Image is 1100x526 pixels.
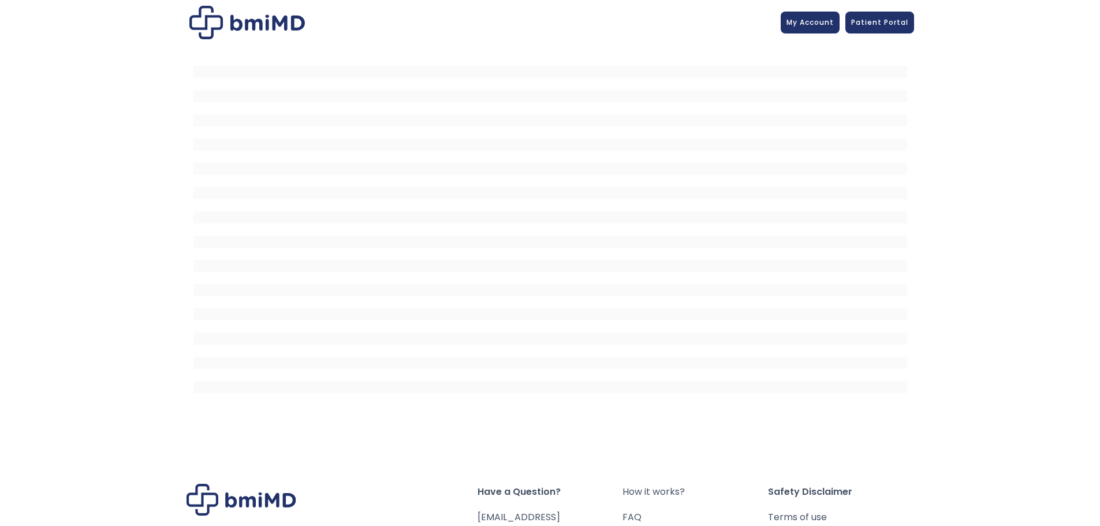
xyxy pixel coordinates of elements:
a: FAQ [622,509,768,525]
a: How it works? [622,484,768,500]
span: Safety Disclaimer [768,484,913,500]
span: Have a Question? [478,484,623,500]
img: Patient Messaging Portal [189,6,305,39]
a: My Account [781,12,840,33]
span: My Account [786,17,834,27]
a: Patient Portal [845,12,914,33]
span: Patient Portal [851,17,908,27]
iframe: MDI Patient Messaging Portal [193,54,907,400]
img: Brand Logo [187,484,296,516]
a: Terms of use [768,509,913,525]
